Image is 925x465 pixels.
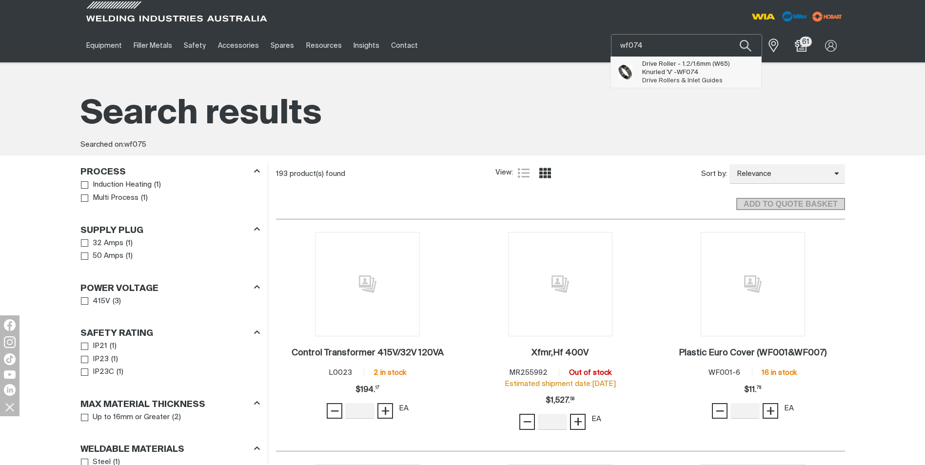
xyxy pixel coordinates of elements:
[374,369,406,376] span: 2 in stock
[81,340,259,379] ul: Safety Rating
[809,9,845,24] img: miller
[178,29,212,62] a: Safety
[329,369,352,376] span: L0023
[518,167,530,179] a: List view
[80,283,158,294] h3: Power Voltage
[276,169,495,179] div: 193
[265,29,300,62] a: Spares
[81,411,259,424] ul: Max Material Thickness
[315,232,420,336] img: No image for this product
[80,281,260,294] div: Power Voltage
[110,341,117,352] span: ( 1 )
[546,391,574,410] div: Price
[385,29,424,62] a: Contact
[531,348,589,359] a: Xfmr,Hf 400V
[212,29,265,62] a: Accessories
[701,232,805,336] img: No image for this product
[81,353,109,366] a: IP23
[141,193,148,204] span: ( 1 )
[126,238,133,249] span: ( 1 )
[642,60,754,77] span: Drive Roller - 1.2/1.6mm (W65) Knurled 'V' -
[93,367,114,378] span: IP23C
[4,319,16,331] img: Facebook
[677,69,699,76] span: WF074
[93,296,110,307] span: 415V
[81,295,111,308] a: 415V
[81,340,108,353] a: IP21
[154,179,161,191] span: ( 1 )
[355,380,379,400] span: $194.
[4,384,16,396] img: LinkedIn
[126,251,133,262] span: ( 1 )
[679,349,827,357] h2: Plastic Euro Cover (WF001&WF007)
[81,178,152,192] a: Induction Heating
[505,380,616,387] span: Estimated shipment date: [DATE]
[81,192,139,205] a: Multi Process
[80,165,260,178] div: Process
[573,413,583,430] span: +
[375,386,379,390] sup: 17
[642,77,723,84] span: Drive Rollers & Inlet Guides
[784,403,794,414] div: EA
[80,167,126,178] h3: Process
[80,444,184,455] h3: Weldable Materials
[80,223,260,236] div: Supply Plug
[80,399,205,410] h3: Max Material Thickness
[93,341,107,352] span: IP21
[80,328,153,339] h3: Safety Rating
[508,232,612,336] img: No image for this product
[611,35,762,57] input: Product name or item number...
[128,29,178,62] a: Filler Metals
[531,349,589,357] h2: Xfmr,Hf 400V
[591,414,601,425] div: EA
[93,251,123,262] span: 50 Amps
[93,179,152,191] span: Induction Heating
[276,161,845,186] section: Product list controls
[399,403,409,414] div: EA
[93,354,109,365] span: IP23
[762,369,797,376] span: 16 in stock
[4,353,16,365] img: TikTok
[570,397,574,401] sup: 58
[757,386,761,390] sup: 78
[679,348,827,359] a: Plastic Euro Cover (WF001&WF007)
[81,178,259,204] ul: Process
[744,380,761,400] span: $11.
[80,139,845,151] div: Searched on:
[729,169,834,180] span: Relevance
[80,29,654,62] nav: Main
[355,380,379,400] div: Price
[117,367,123,378] span: ( 1 )
[81,237,124,250] a: 32 Amps
[80,29,128,62] a: Equipment
[113,296,121,307] span: ( 3 )
[737,198,844,211] span: ADD TO QUOTE BASKET
[80,327,260,340] div: Safety Rating
[93,412,170,423] span: Up to 16mm or Greater
[381,403,390,419] span: +
[111,354,118,365] span: ( 1 )
[81,250,124,263] a: 50 Amps
[348,29,385,62] a: Insights
[81,411,170,424] a: Up to 16mm or Greater
[4,370,16,379] img: YouTube
[292,348,444,359] a: Control Transformer 415V/32V 120VA
[290,170,345,177] span: product(s) found
[80,93,845,136] h1: Search results
[93,238,123,249] span: 32 Amps
[744,380,761,400] div: Price
[611,57,761,88] ul: Suggestions
[715,403,725,419] span: −
[729,34,762,57] button: Search products
[1,399,18,415] img: hide socials
[81,295,259,308] ul: Power Voltage
[80,225,143,236] h3: Supply Plug
[81,237,259,263] ul: Supply Plug
[276,187,845,213] section: Add to cart control
[81,366,115,379] a: IP23C
[569,369,611,376] span: Out of stock
[495,167,513,178] span: View:
[80,443,260,456] div: Weldable Materials
[701,169,727,180] span: Sort by:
